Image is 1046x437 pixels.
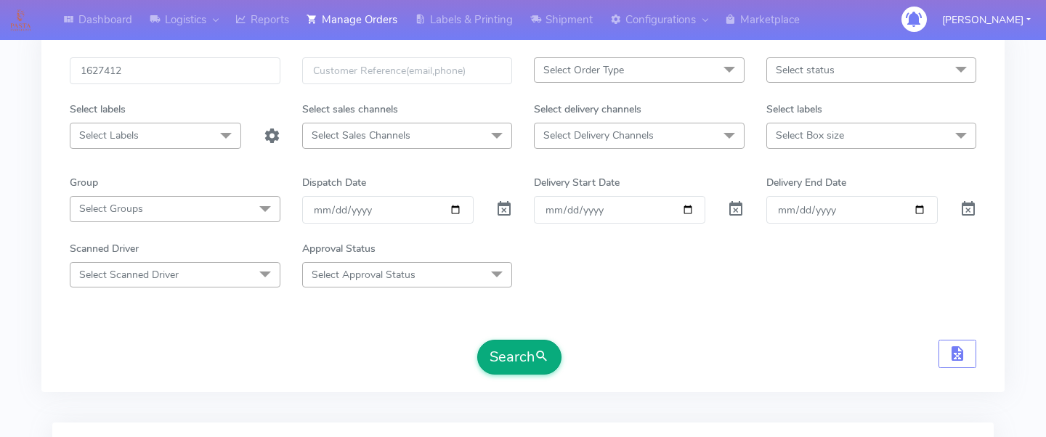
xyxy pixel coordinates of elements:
input: Order Id [70,57,280,84]
span: Select Approval Status [312,268,415,282]
label: Scanned Driver [70,241,139,256]
span: Select Sales Channels [312,128,410,142]
span: Select Delivery Channels [543,128,654,142]
button: [PERSON_NAME] [931,5,1042,35]
span: Select Scanned Driver [79,268,179,282]
label: Delivery End Date [766,175,846,190]
label: Select labels [70,102,126,117]
label: Dispatch Date [302,175,366,190]
input: Customer Reference(email,phone) [302,57,513,84]
button: Search [477,340,561,375]
label: Select labels [766,102,822,117]
label: Select delivery channels [534,102,641,117]
label: Group [70,175,98,190]
label: Select sales channels [302,102,398,117]
label: Delivery Start Date [534,175,620,190]
span: Select status [776,63,835,77]
span: Select Box size [776,128,844,142]
span: Select Order Type [543,63,624,77]
label: Approval Status [302,241,376,256]
span: Select Groups [79,202,143,216]
span: Select Labels [79,128,139,142]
